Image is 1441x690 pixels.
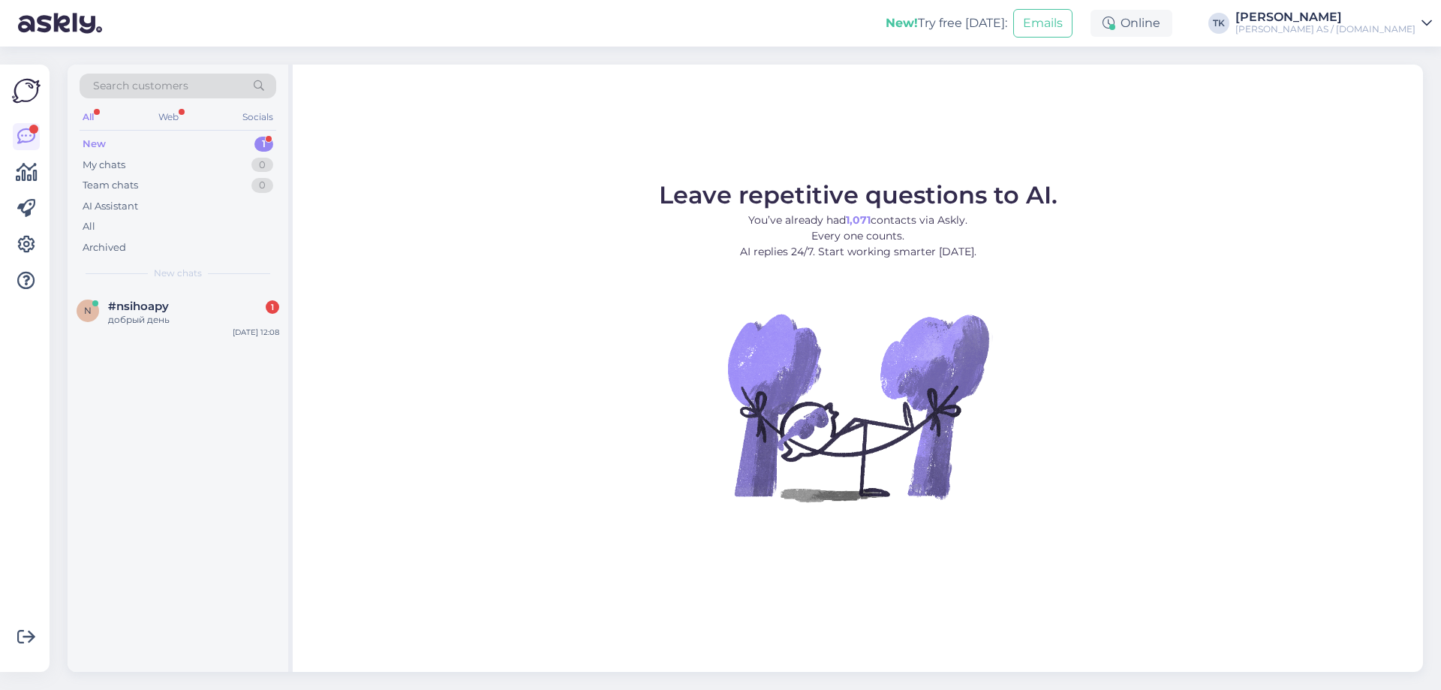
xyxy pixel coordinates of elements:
[84,305,92,316] span: n
[239,107,276,127] div: Socials
[251,178,273,193] div: 0
[886,14,1007,32] div: Try free [DATE]:
[12,77,41,105] img: Askly Logo
[1013,9,1072,38] button: Emails
[155,107,182,127] div: Web
[266,300,279,314] div: 1
[1091,10,1172,37] div: Online
[83,240,126,255] div: Archived
[1235,11,1432,35] a: [PERSON_NAME][PERSON_NAME] AS / [DOMAIN_NAME]
[108,313,279,327] div: добрый день
[723,272,993,542] img: No Chat active
[886,16,918,30] b: New!
[659,180,1057,209] span: Leave repetitive questions to AI.
[83,178,138,193] div: Team chats
[1235,23,1415,35] div: [PERSON_NAME] AS / [DOMAIN_NAME]
[233,327,279,338] div: [DATE] 12:08
[846,213,871,227] b: 1,071
[83,158,125,173] div: My chats
[83,199,138,214] div: AI Assistant
[254,137,273,152] div: 1
[1208,13,1229,34] div: TK
[154,267,202,280] span: New chats
[93,78,188,94] span: Search customers
[1235,11,1415,23] div: [PERSON_NAME]
[80,107,97,127] div: All
[108,300,169,313] span: #nsihoapy
[251,158,273,173] div: 0
[83,219,95,234] div: All
[83,137,106,152] div: New
[659,212,1057,260] p: You’ve already had contacts via Askly. Every one counts. AI replies 24/7. Start working smarter [...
